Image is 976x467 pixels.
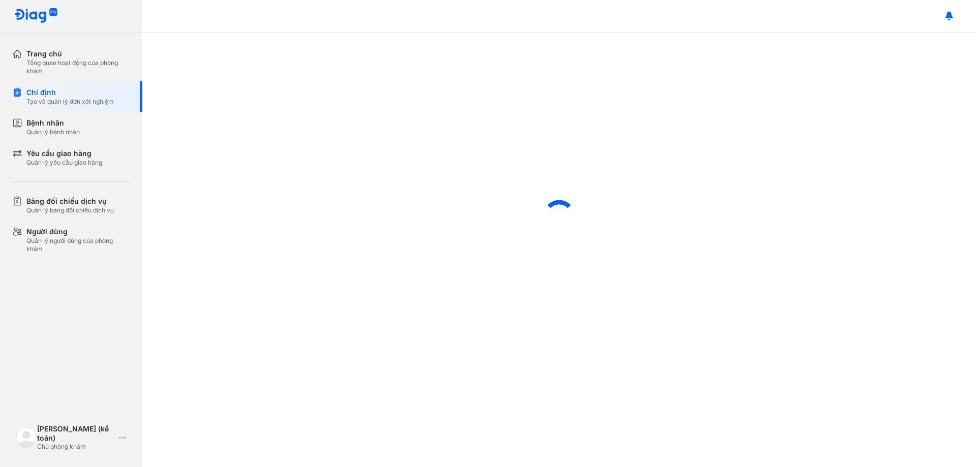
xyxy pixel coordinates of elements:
div: Bệnh nhân [26,118,80,128]
div: Quản lý yêu cầu giao hàng [26,159,102,167]
div: Quản lý bảng đối chiếu dịch vụ [26,206,114,214]
div: Quản lý người dùng của phòng khám [26,237,130,253]
div: Chỉ định [26,87,114,98]
div: Chủ phòng khám [37,443,115,451]
div: Trang chủ [26,49,130,59]
div: Người dùng [26,227,130,237]
div: [PERSON_NAME] (kế toán) [37,424,115,443]
div: Tạo và quản lý đơn xét nghiệm [26,98,114,106]
div: Quản lý bệnh nhân [26,128,80,136]
img: logo [16,427,37,448]
div: Yêu cầu giao hàng [26,148,102,159]
div: Bảng đối chiếu dịch vụ [26,196,114,206]
img: logo [14,8,58,24]
div: Tổng quan hoạt động của phòng khám [26,59,130,75]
